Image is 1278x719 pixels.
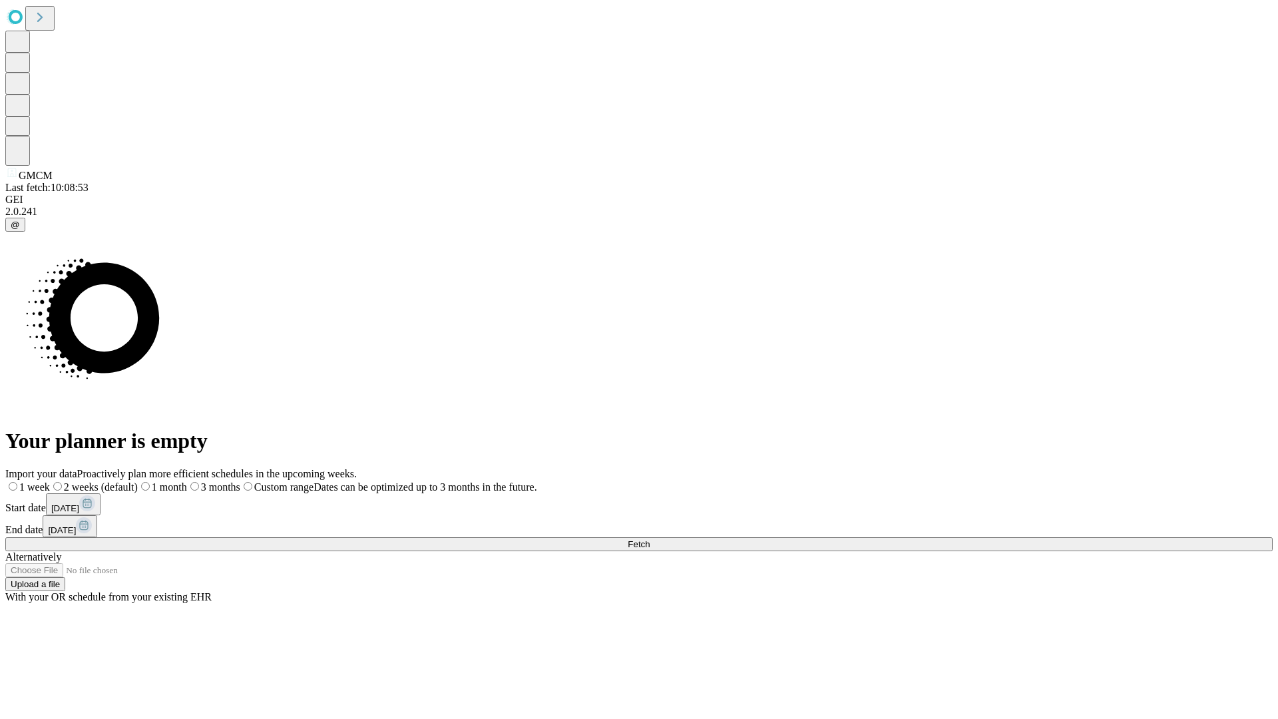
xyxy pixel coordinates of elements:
[77,468,357,479] span: Proactively plan more efficient schedules in the upcoming weeks.
[5,493,1273,515] div: Start date
[5,182,89,193] span: Last fetch: 10:08:53
[5,537,1273,551] button: Fetch
[628,539,650,549] span: Fetch
[5,429,1273,453] h1: Your planner is empty
[5,551,61,563] span: Alternatively
[51,503,79,513] span: [DATE]
[53,482,62,491] input: 2 weeks (default)
[43,515,97,537] button: [DATE]
[201,481,240,493] span: 3 months
[5,218,25,232] button: @
[5,194,1273,206] div: GEI
[5,591,212,602] span: With your OR schedule from your existing EHR
[5,577,65,591] button: Upload a file
[5,515,1273,537] div: End date
[254,481,314,493] span: Custom range
[64,481,138,493] span: 2 weeks (default)
[5,468,77,479] span: Import your data
[5,206,1273,218] div: 2.0.241
[9,482,17,491] input: 1 week
[19,481,50,493] span: 1 week
[190,482,199,491] input: 3 months
[19,170,53,181] span: GMCM
[141,482,150,491] input: 1 month
[244,482,252,491] input: Custom rangeDates can be optimized up to 3 months in the future.
[48,525,76,535] span: [DATE]
[11,220,20,230] span: @
[314,481,536,493] span: Dates can be optimized up to 3 months in the future.
[46,493,101,515] button: [DATE]
[152,481,187,493] span: 1 month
